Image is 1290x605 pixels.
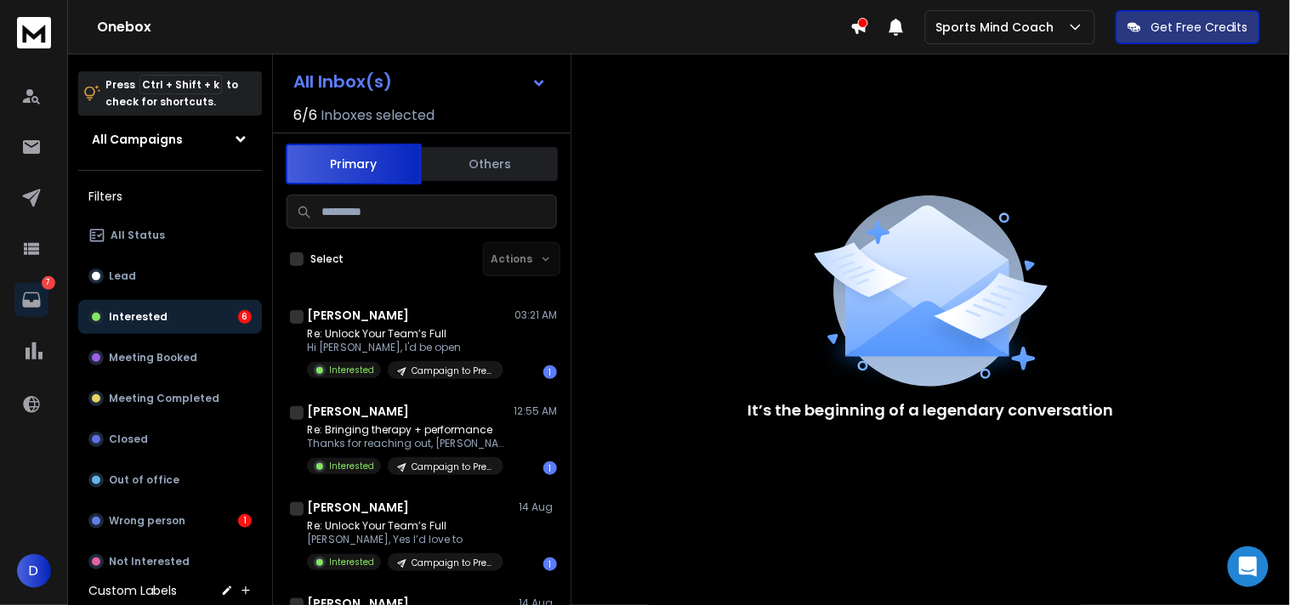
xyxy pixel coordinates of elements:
[42,276,55,290] p: 7
[412,461,493,473] p: Campaign to Previous Prospects(Employee's)
[936,19,1061,36] p: Sports Mind Coach
[78,504,262,538] button: Wrong person1
[78,382,262,416] button: Meeting Completed
[293,105,317,126] span: 6 / 6
[111,229,165,242] p: All Status
[329,556,374,568] p: Interested
[17,554,51,588] button: D
[543,557,557,571] div: 1
[307,437,511,450] p: Thanks for reaching out, [PERSON_NAME].
[78,184,262,208] h3: Filters
[329,460,374,472] p: Interested
[307,403,409,420] h1: [PERSON_NAME]
[109,555,190,568] p: Not Interested
[329,364,374,376] p: Interested
[238,514,252,528] div: 1
[321,105,435,126] h3: Inboxes selected
[310,252,344,266] label: Select
[238,310,252,324] div: 6
[109,310,168,324] p: Interested
[14,283,48,317] a: 7
[78,122,262,156] button: All Campaigns
[109,392,219,405] p: Meeting Completed
[412,557,493,569] p: Campaign to Previous Prospects
[88,582,177,599] h3: Custom Labels
[307,519,503,533] p: Re: Unlock Your Team’s Full
[78,422,262,456] button: Closed
[307,341,503,354] p: Hi [PERSON_NAME], I'd be open
[748,399,1114,422] p: It’s the beginning of a legendary conversation
[543,365,557,379] div: 1
[307,307,409,324] h1: [PERSON_NAME]
[307,423,511,437] p: Re: Bringing therapy + performance
[307,499,409,516] h1: [PERSON_NAME]
[1151,19,1248,36] p: Get Free Credits
[412,365,493,377] p: Campaign to Previous Prospects
[519,500,557,514] p: 14 Aug
[286,144,422,184] button: Primary
[78,463,262,497] button: Out of office
[109,514,185,528] p: Wrong person
[514,404,557,418] p: 12:55 AM
[293,73,392,90] h1: All Inbox(s)
[109,473,179,487] p: Out of office
[105,76,238,110] p: Press to check for shortcuts.
[92,131,183,148] h1: All Campaigns
[78,341,262,375] button: Meeting Booked
[109,351,197,365] p: Meeting Booked
[307,327,503,341] p: Re: Unlock Your Team’s Full
[307,533,503,546] p: [PERSON_NAME], Yes I’d love to
[1116,10,1260,44] button: Get Free Credits
[422,145,558,183] button: Others
[139,75,222,94] span: Ctrl + Shift + k
[1228,546,1269,587] div: Open Intercom Messenger
[109,433,148,446] p: Closed
[78,218,262,252] button: All Status
[514,308,557,322] p: 03:21 AM
[78,300,262,334] button: Interested6
[97,17,850,37] h1: Onebox
[543,461,557,475] div: 1
[280,65,560,99] button: All Inbox(s)
[109,269,136,283] p: Lead
[78,259,262,293] button: Lead
[78,545,262,579] button: Not Interested
[17,17,51,48] img: logo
